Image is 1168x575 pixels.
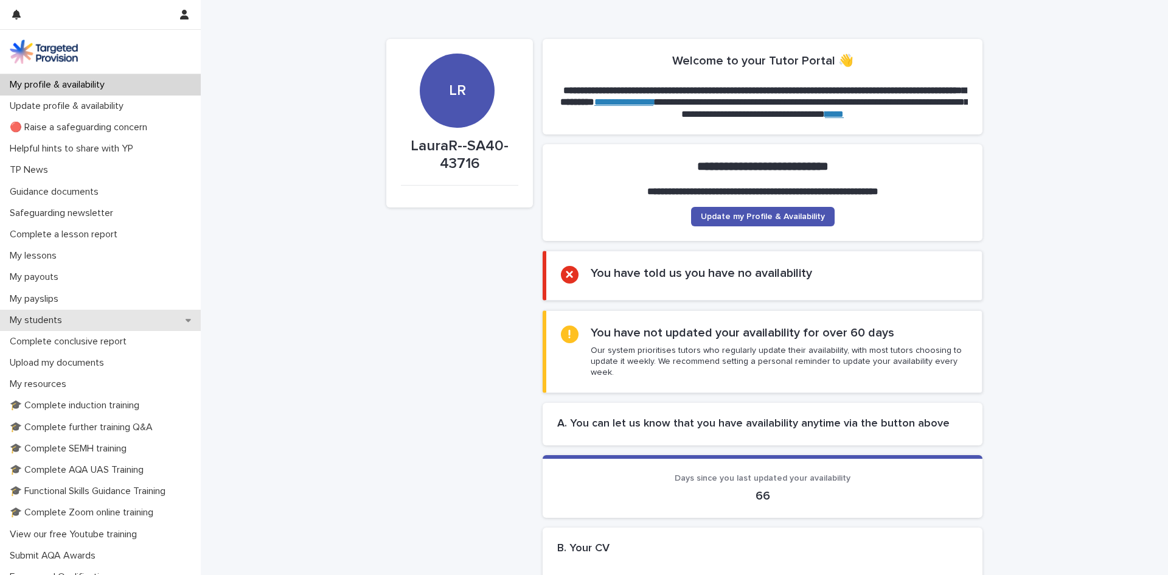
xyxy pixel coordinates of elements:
p: My resources [5,378,76,390]
a: Update my Profile & Availability [691,207,835,226]
p: My lessons [5,250,66,262]
p: TP News [5,164,58,176]
p: My profile & availability [5,79,114,91]
p: Submit AQA Awards [5,550,105,562]
p: Helpful hints to share with YP [5,143,143,155]
p: Upload my documents [5,357,114,369]
div: LR [420,8,494,100]
h2: B. Your CV [557,542,610,556]
p: Complete conclusive report [5,336,136,347]
h2: Welcome to your Tutor Portal 👋 [672,54,853,68]
p: My students [5,315,72,326]
img: M5nRWzHhSzIhMunXDL62 [10,40,78,64]
p: LauraR--SA40-43716 [401,138,518,173]
p: 🎓 Functional Skills Guidance Training [5,486,175,497]
p: 🎓 Complete SEMH training [5,443,136,455]
p: My payouts [5,271,68,283]
span: Update my Profile & Availability [701,212,825,221]
h2: A. You can let us know that you have availability anytime via the button above [557,417,968,431]
p: 🎓 Complete induction training [5,400,149,411]
p: 🎓 Complete AQA UAS Training [5,464,153,476]
h2: You have told us you have no availability [591,266,812,281]
p: 🔴 Raise a safeguarding concern [5,122,157,133]
p: Complete a lesson report [5,229,127,240]
p: 🎓 Complete further training Q&A [5,422,162,433]
p: My payslips [5,293,68,305]
p: Our system prioritises tutors who regularly update their availability, with most tutors choosing ... [591,345,967,378]
span: Days since you last updated your availability [675,474,850,483]
p: Guidance documents [5,186,108,198]
p: 66 [557,489,968,503]
p: Safeguarding newsletter [5,207,123,219]
h2: You have not updated your availability for over 60 days [591,326,894,340]
p: View our free Youtube training [5,529,147,540]
p: 🎓 Complete Zoom online training [5,507,163,518]
p: Update profile & availability [5,100,133,112]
